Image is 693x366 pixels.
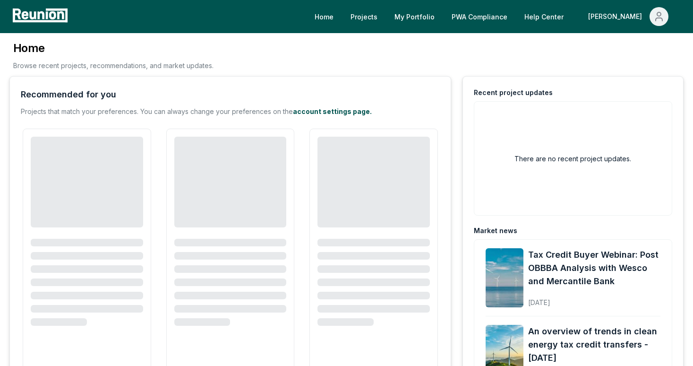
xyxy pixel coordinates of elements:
a: Projects [343,7,385,26]
a: Help Center [517,7,571,26]
a: Tax Credit Buyer Webinar: Post OBBBA Analysis with Wesco and Mercantile Bank [528,248,660,288]
h2: There are no recent project updates. [514,154,631,164]
h3: Home [13,41,214,56]
div: [DATE] [528,291,660,307]
div: [PERSON_NAME] [588,7,646,26]
div: Recommended for you [21,88,116,101]
button: [PERSON_NAME] [581,7,676,26]
nav: Main [307,7,684,26]
div: Market news [474,226,517,235]
span: Projects that match your preferences. You can always change your preferences on the [21,107,293,115]
div: Recent project updates [474,88,553,97]
a: PWA Compliance [444,7,515,26]
p: Browse recent projects, recommendations, and market updates. [13,61,214,70]
a: My Portfolio [387,7,442,26]
a: An overview of trends in clean energy tax credit transfers - [DATE] [528,325,660,365]
a: account settings page. [293,107,372,115]
a: Home [307,7,341,26]
img: Tax Credit Buyer Webinar: Post OBBBA Analysis with Wesco and Mercantile Bank [486,248,523,307]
